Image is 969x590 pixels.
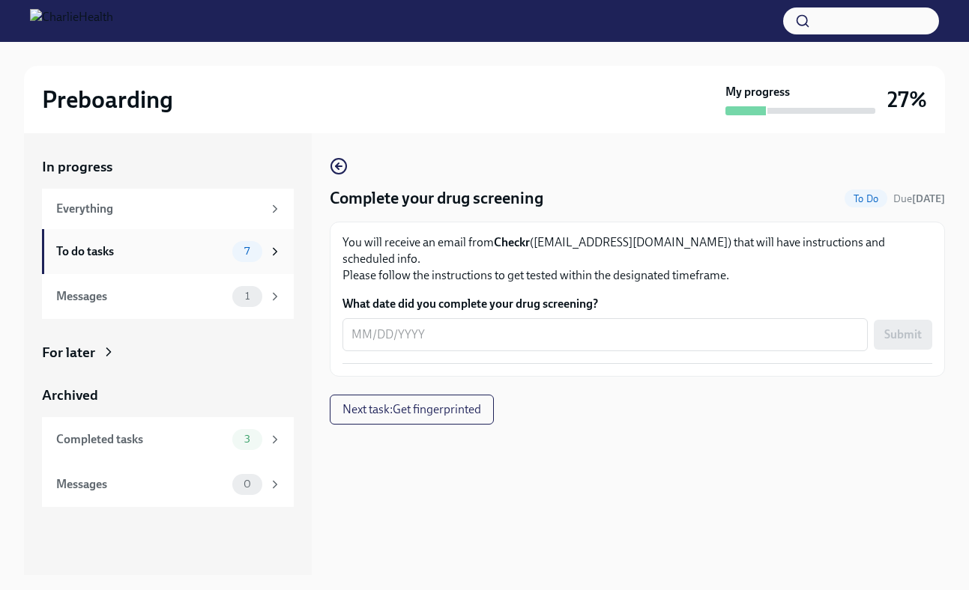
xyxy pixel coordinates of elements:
[56,288,226,305] div: Messages
[235,478,260,490] span: 0
[893,192,945,206] span: August 18th, 2025 08:00
[42,157,294,177] a: In progress
[42,343,294,362] a: For later
[845,193,887,204] span: To Do
[494,235,530,249] strong: Checkr
[42,343,95,362] div: For later
[42,417,294,462] a: Completed tasks3
[56,201,262,217] div: Everything
[342,296,932,312] label: What date did you complete your drug screening?
[893,192,945,205] span: Due
[56,476,226,493] div: Messages
[342,234,932,284] p: You will receive an email from ([EMAIL_ADDRESS][DOMAIN_NAME]) that will have instructions and sch...
[887,86,927,113] h3: 27%
[42,85,173,115] h2: Preboarding
[342,402,481,417] span: Next task : Get fingerprinted
[330,187,543,210] h4: Complete your drug screening
[236,291,259,302] span: 1
[725,84,790,100] strong: My progress
[912,192,945,205] strong: [DATE]
[42,189,294,229] a: Everything
[235,246,259,257] span: 7
[42,462,294,507] a: Messages0
[42,386,294,405] a: Archived
[330,395,494,425] button: Next task:Get fingerprinted
[56,243,226,260] div: To do tasks
[42,229,294,274] a: To do tasks7
[235,434,259,445] span: 3
[42,274,294,319] a: Messages1
[30,9,113,33] img: CharlieHealth
[56,431,226,448] div: Completed tasks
